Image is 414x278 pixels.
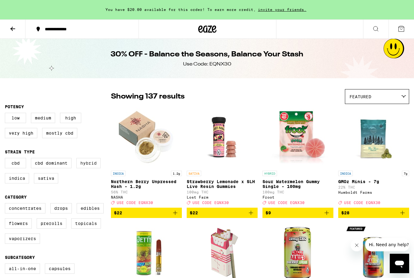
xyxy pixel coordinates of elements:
label: Drops [50,203,72,213]
p: 100mg THC [262,190,333,194]
label: Indica [5,173,29,183]
p: Sour Watermelon Gummy Single - 100mg [262,179,333,189]
label: Flowers [5,218,32,229]
span: invite your friends. [256,8,309,12]
iframe: Button to launch messaging window [390,254,409,273]
label: High [60,113,81,123]
label: CBD Dominant [31,158,72,168]
label: CBD [5,158,26,168]
button: Add to bag [262,208,333,218]
label: Medium [31,113,55,123]
p: 7g [402,171,409,176]
iframe: Close message [351,239,363,251]
legend: Strain Type [5,149,35,154]
p: INDICA [338,171,353,176]
p: Northern Berry Unpressed Hash - 1.2g [111,179,182,189]
span: Featured [349,94,371,99]
label: Edibles [77,203,104,213]
a: Open page for Northern Berry Unpressed Hash - 1.2g from NASHA [111,107,182,208]
legend: Potency [5,104,24,109]
p: 100mg THC [187,190,258,194]
p: 22% THC [338,185,409,189]
span: $9 [265,210,271,215]
p: Strawberry Lemonade x SLH Live Resin Gummies [187,179,258,189]
span: You have $20.00 available for this order! To earn more credit, [105,8,256,12]
div: Use Code: EQNX30 [183,61,231,68]
p: Showing 137 results [111,92,185,102]
p: SATIVA [187,171,201,176]
img: Humboldt Farms - GMOz Minis - 7g [343,107,404,168]
span: USE CODE EQNX30 [117,201,153,205]
span: USE CODE EQNX30 [268,201,305,205]
div: NASHA [111,195,182,199]
label: All-In-One [5,263,40,274]
label: Mostly CBD [42,128,77,138]
span: $22 [114,210,122,215]
label: Hybrid [76,158,101,168]
button: Add to bag [187,208,258,218]
a: Open page for Sour Watermelon Gummy Single - 100mg from Froot [262,107,333,208]
label: Sativa [34,173,58,183]
h1: 30% OFF - Balance the Seasons, Balance Your Stash [111,49,303,60]
span: USE CODE EQNX30 [192,201,229,205]
div: Humboldt Farms [338,190,409,194]
p: GMOz Minis - 7g [338,179,409,184]
button: Add to bag [338,208,409,218]
a: Open page for GMOz Minis - 7g from Humboldt Farms [338,107,409,208]
p: 56% THC [111,190,182,194]
label: Topicals [71,218,101,229]
p: HYBRID [262,171,277,176]
span: USE CODE EQNX30 [344,201,380,205]
legend: Category [5,195,27,199]
label: Vaporizers [5,233,40,244]
legend: Subcategory [5,255,35,260]
span: $28 [341,210,349,215]
label: Concentrates [5,203,45,213]
img: Lost Farm - Strawberry Lemonade x SLH Live Resin Gummies [192,107,252,168]
div: Lost Farm [187,195,258,199]
label: Low [5,113,26,123]
img: Froot - Sour Watermelon Gummy Single - 100mg [262,107,333,168]
label: Prerolls [37,218,66,229]
label: Very High [5,128,37,138]
p: INDICA [111,171,125,176]
div: Froot [262,195,333,199]
label: Capsules [45,263,75,274]
button: Add to bag [111,208,182,218]
a: Open page for Strawberry Lemonade x SLH Live Resin Gummies from Lost Farm [187,107,258,208]
span: $22 [190,210,198,215]
img: NASHA - Northern Berry Unpressed Hash - 1.2g [116,107,177,168]
iframe: Message from company [365,238,409,251]
p: 1.2g [171,171,182,176]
